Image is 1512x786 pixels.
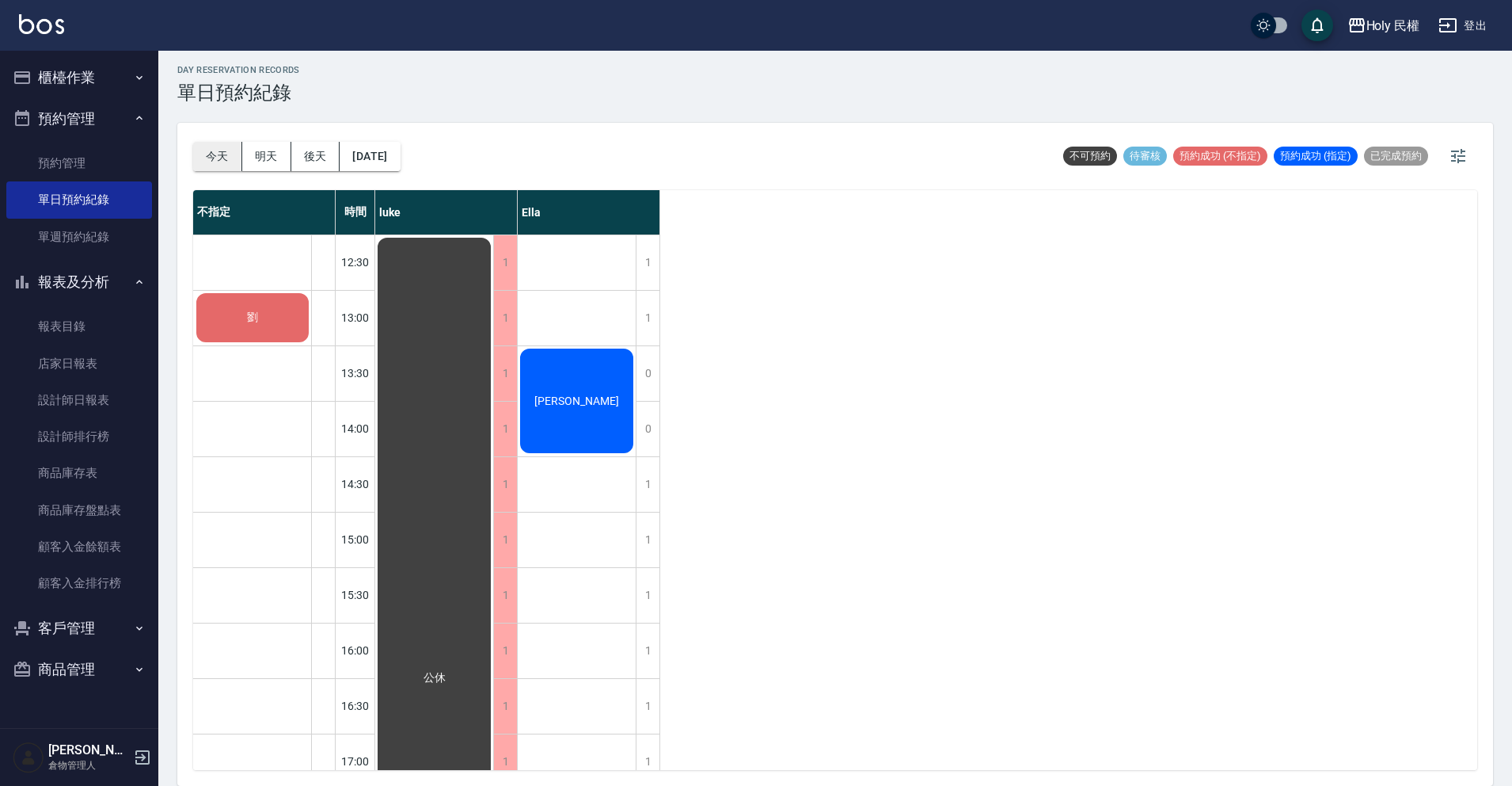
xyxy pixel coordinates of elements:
span: 預約成功 (指定) [1274,149,1358,163]
button: 櫃檯作業 [6,57,152,98]
div: 1 [493,291,517,345]
h2: day Reservation records [177,65,300,75]
h5: [PERSON_NAME] [48,742,129,758]
div: Ella [518,190,660,235]
a: 預約管理 [6,145,152,181]
button: 後天 [291,142,340,171]
a: 設計師日報表 [6,382,152,418]
div: 不指定 [193,190,336,235]
a: 店家日報表 [6,345,152,382]
p: 倉物管理人 [48,758,129,773]
div: 14:00 [336,401,375,456]
div: 0 [636,346,659,401]
button: 登出 [1432,11,1493,40]
a: 設計師排行榜 [6,418,152,455]
div: luke [375,190,518,235]
span: 劉 [244,311,261,325]
a: 商品庫存盤點表 [6,492,152,528]
div: 13:00 [336,290,375,345]
div: 16:00 [336,623,375,678]
span: 不可預約 [1063,149,1117,163]
img: Person [13,742,44,773]
div: 1 [636,457,659,512]
div: 1 [636,513,659,567]
button: 報表及分析 [6,261,152,303]
a: 單日預約紀錄 [6,181,152,218]
button: 今天 [193,142,242,171]
div: 14:30 [336,456,375,512]
div: 15:30 [336,567,375,623]
h3: 單日預約紀錄 [177,82,300,104]
span: [PERSON_NAME] [531,395,622,407]
div: Holy 民權 [1366,16,1420,36]
button: [DATE] [340,142,400,171]
div: 0 [636,402,659,456]
div: 1 [493,679,517,734]
button: save [1301,10,1333,41]
div: 1 [636,235,659,290]
div: 16:30 [336,678,375,734]
span: 預約成功 (不指定) [1173,149,1267,163]
a: 單週預約紀錄 [6,219,152,255]
div: 12:30 [336,235,375,290]
span: 公休 [420,671,449,685]
div: 1 [493,457,517,512]
div: 1 [493,346,517,401]
img: Logo [19,14,64,34]
a: 報表目錄 [6,308,152,345]
span: 待審核 [1123,149,1167,163]
div: 1 [493,624,517,678]
div: 1 [493,513,517,567]
button: 預約管理 [6,98,152,139]
a: 商品庫存表 [6,455,152,491]
button: 商品管理 [6,649,152,690]
a: 顧客入金餘額表 [6,528,152,565]
a: 顧客入金排行榜 [6,565,152,601]
div: 1 [493,235,517,290]
div: 1 [636,568,659,623]
div: 1 [636,291,659,345]
div: 1 [493,568,517,623]
div: 15:00 [336,512,375,567]
button: Holy 民權 [1341,10,1427,42]
button: 明天 [242,142,291,171]
div: 1 [636,679,659,734]
div: 時間 [336,190,375,235]
div: 1 [493,402,517,456]
span: 已完成預約 [1364,149,1428,163]
div: 13:30 [336,345,375,401]
div: 1 [636,624,659,678]
button: 客戶管理 [6,608,152,649]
